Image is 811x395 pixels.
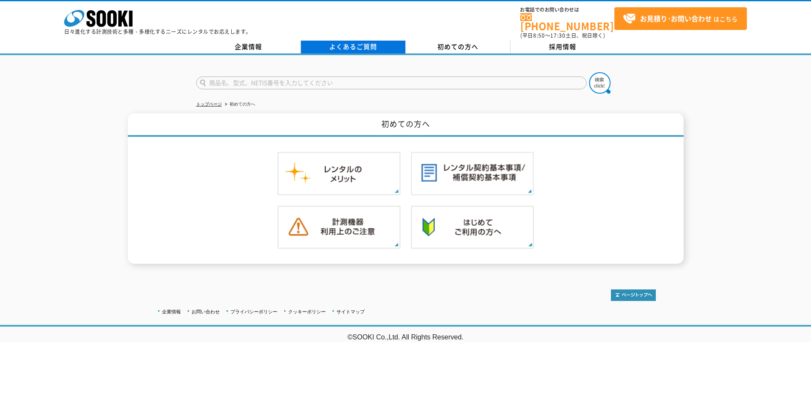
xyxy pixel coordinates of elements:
[520,7,614,12] span: お電話でのお問い合わせは
[128,113,684,137] h1: 初めての方へ
[623,12,737,25] span: はこちら
[411,152,534,195] img: レンタル契約基本事項／補償契約基本事項
[510,41,615,53] a: 採用情報
[277,152,401,195] img: レンタルのメリット
[196,41,301,53] a: 企業情報
[277,206,401,249] img: 計測機器ご利用上のご注意
[437,42,478,51] span: 初めての方へ
[230,309,277,314] a: プライバシーポリシー
[162,309,181,314] a: 企業情報
[336,309,365,314] a: サイトマップ
[223,100,255,109] li: 初めての方へ
[406,41,510,53] a: 初めての方へ
[64,29,251,34] p: 日々進化する計測技術と多種・多様化するニーズにレンタルでお応えします。
[550,32,566,39] span: 17:30
[288,309,326,314] a: クッキーポリシー
[533,32,545,39] span: 8:50
[520,32,605,39] span: (平日 ～ 土日、祝日除く)
[520,13,614,31] a: [PHONE_NUMBER]
[196,102,222,106] a: トップページ
[196,77,587,89] input: 商品名、型式、NETIS番号を入力してください
[411,206,534,249] img: 初めての方へ
[611,289,656,301] img: トップページへ
[640,13,712,24] strong: お見積り･お問い合わせ
[301,41,406,53] a: よくあるご質問
[192,309,220,314] a: お問い合わせ
[589,72,610,94] img: btn_search.png
[614,7,747,30] a: お見積り･お問い合わせはこちら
